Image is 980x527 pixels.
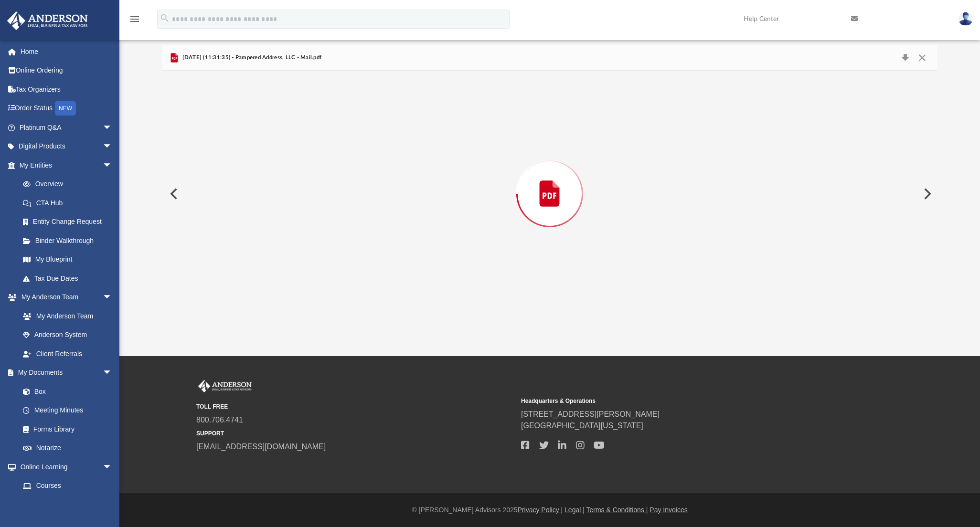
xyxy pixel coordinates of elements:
div: Preview [162,45,937,317]
span: arrow_drop_down [103,137,122,157]
a: Privacy Policy | [518,506,563,514]
a: Meeting Minutes [13,401,122,420]
small: SUPPORT [196,429,514,438]
span: arrow_drop_down [103,457,122,477]
a: Notarize [13,439,122,458]
a: [EMAIL_ADDRESS][DOMAIN_NAME] [196,443,326,451]
a: CTA Hub [13,193,127,212]
small: TOLL FREE [196,402,514,411]
div: © [PERSON_NAME] Advisors 2025 [119,505,980,515]
a: Courses [13,476,122,495]
button: Download [896,51,914,64]
a: Digital Productsarrow_drop_down [7,137,127,156]
a: My Entitiesarrow_drop_down [7,156,127,175]
a: My Anderson Team [13,306,117,326]
i: search [160,13,170,23]
button: Previous File [162,180,183,207]
span: arrow_drop_down [103,156,122,175]
i: menu [129,13,140,25]
button: Close [914,51,931,64]
a: Home [7,42,127,61]
a: Forms Library [13,420,117,439]
a: Online Learningarrow_drop_down [7,457,122,476]
img: Anderson Advisors Platinum Portal [196,380,254,392]
a: [GEOGRAPHIC_DATA][US_STATE] [521,422,643,430]
div: NEW [55,101,76,116]
span: [DATE] (11:31:35) - Pampered Address, LLC - Mail.pdf [180,53,321,62]
a: Box [13,382,117,401]
a: Legal | [565,506,585,514]
a: Pay Invoices [650,506,687,514]
a: Order StatusNEW [7,99,127,118]
img: User Pic [959,12,973,26]
span: arrow_drop_down [103,363,122,383]
a: Client Referrals [13,344,122,363]
a: Online Ordering [7,61,127,80]
a: My Anderson Teamarrow_drop_down [7,288,122,307]
button: Next File [916,180,937,207]
a: Terms & Conditions | [586,506,648,514]
a: Platinum Q&Aarrow_drop_down [7,118,127,137]
a: Anderson System [13,326,122,345]
a: Tax Organizers [7,80,127,99]
img: Anderson Advisors Platinum Portal [4,11,91,30]
small: Headquarters & Operations [521,397,839,405]
a: Binder Walkthrough [13,231,127,250]
a: Tax Due Dates [13,269,127,288]
span: arrow_drop_down [103,118,122,137]
a: Entity Change Request [13,212,127,232]
a: My Blueprint [13,250,122,269]
a: Overview [13,175,127,194]
span: arrow_drop_down [103,288,122,307]
a: [STREET_ADDRESS][PERSON_NAME] [521,410,660,418]
a: menu [129,18,140,25]
a: 800.706.4741 [196,416,243,424]
a: My Documentsarrow_drop_down [7,363,122,382]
